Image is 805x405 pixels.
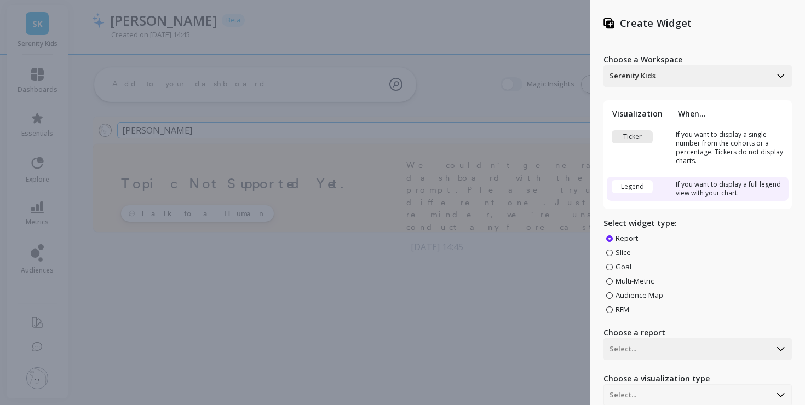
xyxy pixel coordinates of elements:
span: Report [616,233,638,243]
span: Audience Map [616,290,663,300]
span: Multi-Metric [616,276,654,286]
span: Slice [616,247,631,257]
th: Visualization [607,108,672,119]
th: When... [672,108,789,119]
p: Create Widget [620,16,692,30]
div: Legend [612,180,653,193]
p: Select widget type: [603,218,792,229]
div: Ticker [612,130,653,143]
label: Choose a visualization type [603,373,792,384]
span: RFM [616,304,629,314]
td: If you want to display a full legend view with your chart. [672,177,789,201]
label: Choose a report [603,327,792,338]
label: Choose a Workspace [603,54,792,65]
td: If you want to display a single number from the cohorts or a percentage. Tickers do not display c... [672,127,789,169]
span: Goal [616,262,631,271]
